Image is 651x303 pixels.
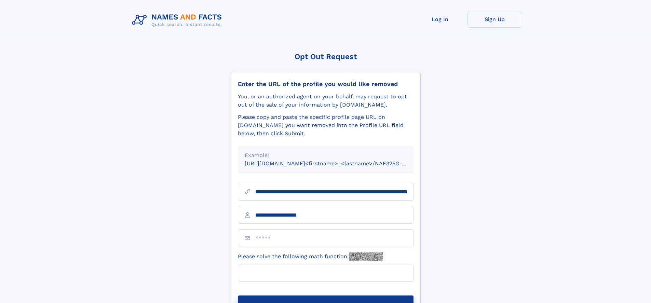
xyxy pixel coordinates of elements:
[245,151,407,160] div: Example:
[467,11,522,28] a: Sign Up
[129,11,228,29] img: Logo Names and Facts
[238,93,413,109] div: You, or an authorized agent on your behalf, may request to opt-out of the sale of your informatio...
[238,80,413,88] div: Enter the URL of the profile you would like removed
[238,113,413,138] div: Please copy and paste the specific profile page URL on [DOMAIN_NAME] you want removed into the Pr...
[413,11,467,28] a: Log In
[238,252,383,261] label: Please solve the following math function:
[231,52,421,61] div: Opt Out Request
[245,160,426,167] small: [URL][DOMAIN_NAME]<firstname>_<lastname>/NAF325G-xxxxxxxx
